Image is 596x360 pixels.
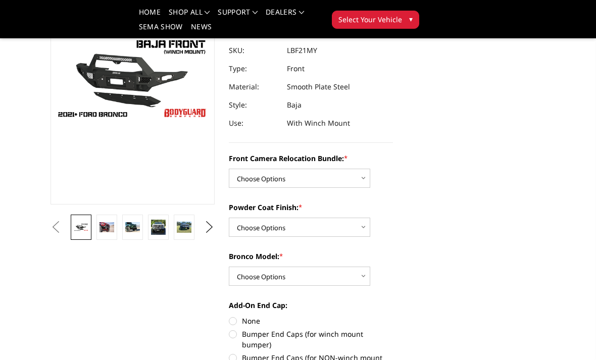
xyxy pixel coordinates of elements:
button: Select Your Vehicle [332,11,419,29]
img: Bronco Baja Front (winch mount) [151,220,166,234]
dt: SKU: [229,41,279,60]
img: Bronco Baja Front (winch mount) [177,222,191,233]
dd: With Winch Mount [287,114,350,132]
label: Front Camera Relocation Bundle: [229,153,393,164]
span: Select Your Vehicle [338,14,402,25]
a: News [191,23,212,38]
dd: Front [287,60,305,78]
dt: Style: [229,96,279,114]
button: Previous [48,220,63,235]
img: Bronco Baja Front (winch mount) [100,222,114,232]
a: Support [218,9,258,23]
label: Add-On End Cap: [229,300,393,311]
dd: Smooth Plate Steel [287,78,350,96]
dd: LBF21MY [287,41,317,60]
label: None [229,316,393,326]
dt: Type: [229,60,279,78]
a: shop all [169,9,210,23]
a: SEMA Show [139,23,183,38]
label: Bronco Model: [229,251,393,262]
dd: Baja [287,96,302,114]
dt: Use: [229,114,279,132]
label: Bumper End Caps (for winch mount bumper) [229,329,393,350]
dt: Material: [229,78,279,96]
span: ▾ [409,14,413,24]
a: Dealers [266,9,304,23]
label: Powder Coat Finish: [229,202,393,213]
button: Next [202,220,217,235]
img: Bronco Baja Front (winch mount) [125,222,140,232]
a: Home [139,9,161,23]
